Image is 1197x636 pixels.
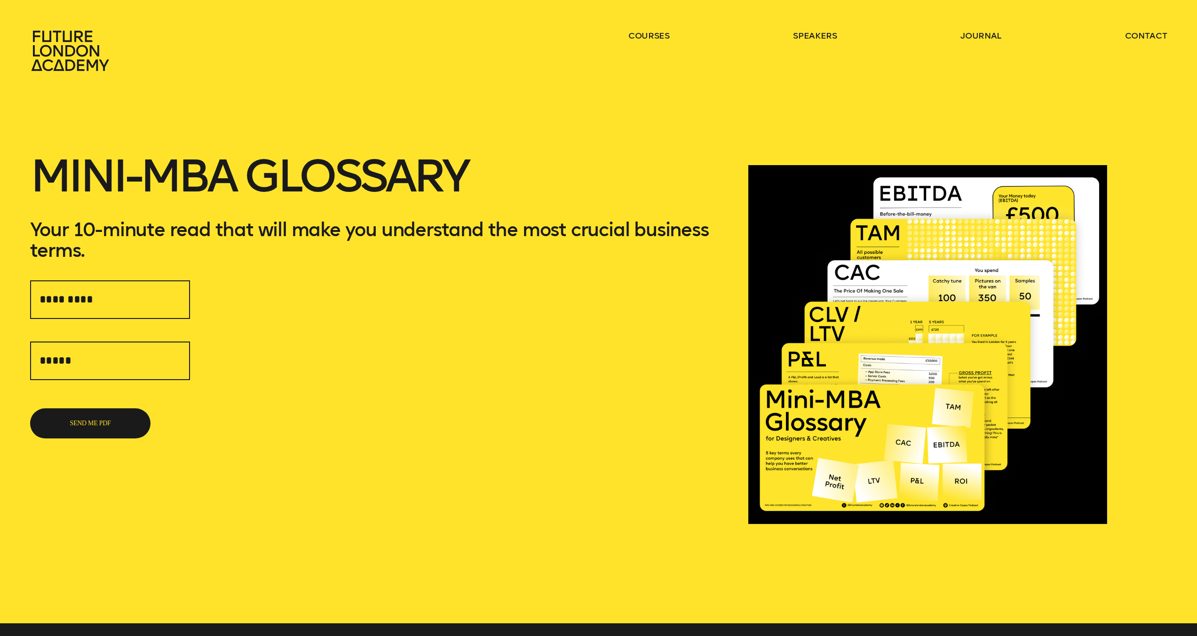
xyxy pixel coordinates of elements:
[30,219,718,261] p: Your 10-minute read that will make you understand the most crucial business terms.
[960,30,1001,41] a: journal
[1125,30,1167,41] a: contact
[30,408,151,438] button: SEND ME PDF
[793,30,837,41] a: speakers
[30,132,718,219] h1: Mini-MBA Glossary
[628,30,670,41] a: courses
